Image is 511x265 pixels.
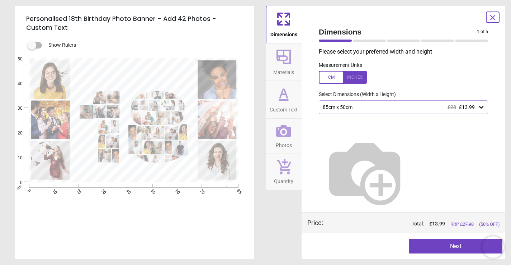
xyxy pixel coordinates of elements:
span: 1 of 5 [477,29,488,35]
span: 13.99 [432,221,445,227]
span: Custom Text [270,103,298,114]
span: £ [429,220,445,228]
span: 30 [9,105,23,111]
h5: Personalised 18th Birthday Photo Banner - Add 42 Photos - Custom Text [26,12,243,35]
button: Dimensions [266,6,302,43]
span: Dimensions [270,28,297,38]
span: RRP [450,221,474,228]
div: 85cm x 50cm [322,104,478,110]
span: £28 [448,104,456,110]
label: Measurement Units [319,62,362,69]
span: 40 [9,81,23,87]
button: Photos [266,119,302,154]
span: 10 [9,155,23,161]
span: 0 [9,180,23,186]
span: £13.99 [459,104,475,110]
div: Show Rulers [32,41,254,50]
p: Please select your preferred width and height [319,48,494,56]
span: Materials [273,65,294,76]
button: Materials [266,44,302,81]
button: Next [409,239,502,253]
span: (50% OFF) [479,221,500,228]
span: Dimensions [319,27,477,37]
iframe: Brevo live chat [482,236,504,258]
span: £ 27.98 [460,221,474,227]
span: 50 [9,56,23,62]
div: Price : [307,218,323,227]
button: Quantity [266,154,302,190]
span: Photos [276,138,292,149]
span: Quantity [274,174,293,185]
label: Select Dimensions (Width x Height) [313,91,396,98]
div: Total: [334,220,500,228]
img: Helper for size comparison [319,125,411,218]
span: 20 [9,130,23,136]
button: Custom Text [266,81,302,118]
